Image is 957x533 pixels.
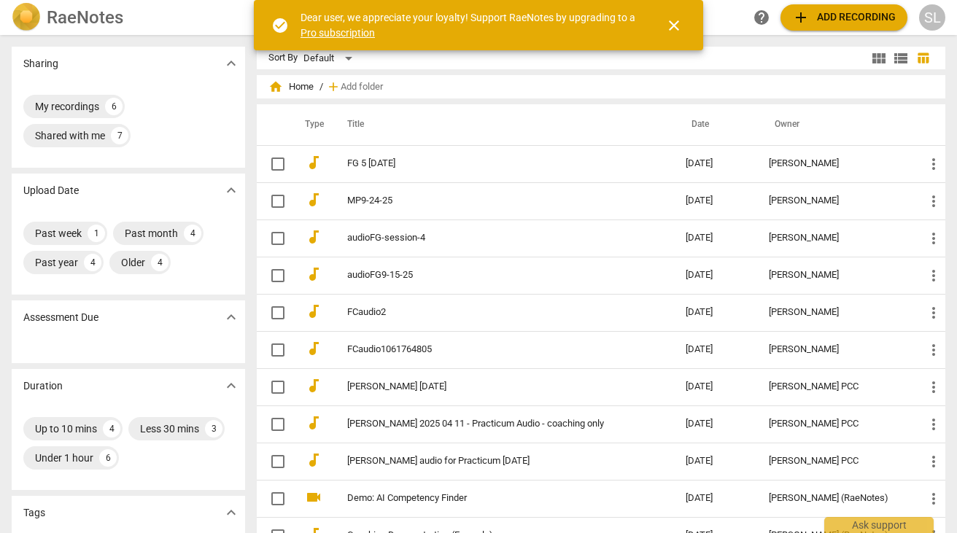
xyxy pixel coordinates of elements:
div: 6 [99,449,117,467]
span: audiotrack [305,377,322,394]
th: Title [330,104,674,145]
span: videocam [305,489,322,506]
span: more_vert [925,490,942,507]
div: Sort By [268,52,298,63]
span: Add recording [792,9,896,26]
span: Add folder [341,82,383,93]
button: SL [919,4,945,31]
td: [DATE] [674,257,757,294]
div: Shared with me [35,128,105,143]
span: view_module [870,50,888,67]
button: Show more [220,375,242,397]
span: expand_more [222,504,240,521]
div: Ask support [824,517,934,533]
span: add [326,79,341,94]
div: [PERSON_NAME] PCC [769,419,902,429]
span: table_chart [916,51,930,65]
span: audiotrack [305,265,322,283]
button: Upload [780,4,907,31]
span: more_vert [925,378,942,396]
span: audiotrack [305,303,322,320]
span: / [319,82,323,93]
span: expand_more [222,55,240,72]
span: audiotrack [305,414,322,432]
button: Tile view [868,47,890,69]
span: audiotrack [305,191,322,209]
div: 3 [205,420,222,437]
div: Up to 10 mins [35,421,97,436]
span: add [792,9,810,26]
span: more_vert [925,341,942,359]
div: [PERSON_NAME] (RaeNotes) [769,493,902,504]
p: Sharing [23,56,58,71]
div: Past year [35,255,78,270]
div: [PERSON_NAME] PCC [769,456,902,467]
td: [DATE] [674,219,757,257]
p: Tags [23,505,45,521]
td: [DATE] [674,145,757,182]
button: Show more [220,306,242,328]
a: [PERSON_NAME] audio for Practicum [DATE] [347,456,633,467]
div: Less 30 mins [140,421,199,436]
th: Date [674,104,757,145]
button: Close [656,8,691,43]
div: 7 [111,127,128,144]
a: audioFG-session-4 [347,233,633,244]
a: Demo: AI Competency Finder [347,493,633,504]
td: [DATE] [674,331,757,368]
td: [DATE] [674,405,757,443]
a: [PERSON_NAME] 2025 04 11 - Practicum Audio - coaching only [347,419,633,429]
div: 4 [151,254,168,271]
div: 4 [184,225,201,242]
p: Assessment Due [23,310,98,325]
div: 1 [88,225,105,242]
div: Past week [35,226,82,241]
td: [DATE] [674,443,757,480]
div: 4 [84,254,101,271]
a: FCaudio2 [347,307,633,318]
p: Duration [23,378,63,394]
span: expand_more [222,308,240,326]
span: expand_more [222,377,240,394]
div: [PERSON_NAME] PCC [769,381,902,392]
p: Upload Date [23,183,79,198]
span: close [665,17,683,34]
button: Show more [220,179,242,201]
span: more_vert [925,155,942,173]
span: more_vert [925,416,942,433]
td: [DATE] [674,294,757,331]
span: audiotrack [305,340,322,357]
div: [PERSON_NAME] [769,270,902,281]
span: home [268,79,283,94]
a: Pro subscription [301,27,375,39]
span: more_vert [925,192,942,210]
td: [DATE] [674,480,757,517]
div: 4 [103,420,120,437]
button: List view [890,47,912,69]
span: audiotrack [305,154,322,171]
div: Under 1 hour [35,451,93,465]
div: [PERSON_NAME] [769,307,902,318]
div: [PERSON_NAME] [769,344,902,355]
div: [PERSON_NAME] [769,158,902,169]
img: Logo [12,3,41,32]
a: [PERSON_NAME] [DATE] [347,381,633,392]
div: [PERSON_NAME] [769,233,902,244]
a: FG 5 [DATE] [347,158,633,169]
td: [DATE] [674,368,757,405]
div: 6 [105,98,123,115]
div: Older [121,255,145,270]
div: Dear user, we appreciate your loyalty! Support RaeNotes by upgrading to a [301,10,639,40]
span: audiotrack [305,228,322,246]
a: audioFG9-15-25 [347,270,633,281]
span: help [753,9,770,26]
th: Owner [757,104,913,145]
span: Home [268,79,314,94]
span: more_vert [925,453,942,470]
a: FCaudio1061764805 [347,344,633,355]
div: My recordings [35,99,99,114]
div: Default [303,47,357,70]
button: Show more [220,52,242,74]
span: more_vert [925,230,942,247]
